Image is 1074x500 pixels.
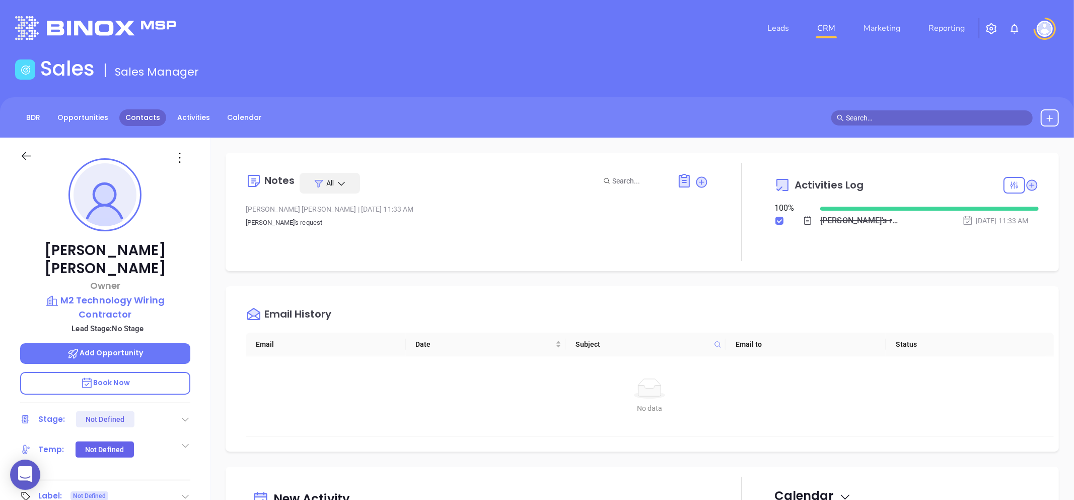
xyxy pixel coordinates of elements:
div: Stage: [38,412,65,427]
p: Owner [20,279,190,292]
a: CRM [813,18,839,38]
a: Contacts [119,109,166,126]
div: No data [254,403,1046,414]
a: Opportunities [51,109,114,126]
div: [PERSON_NAME]'s request [820,213,901,228]
div: Temp: [38,442,64,457]
input: Search... [612,175,666,186]
h1: Sales [40,56,95,81]
a: Calendar [221,109,268,126]
img: profile-user [74,163,136,226]
p: [PERSON_NAME] [PERSON_NAME] [20,241,190,278]
span: search [837,114,844,121]
div: Notes [264,175,295,185]
th: Status [886,333,1046,356]
span: Subject [576,339,710,350]
img: iconSetting [985,23,997,35]
span: Add Opportunity [67,348,144,358]
th: Date [406,333,566,356]
a: Leads [763,18,793,38]
a: Activities [171,109,216,126]
p: Lead Stage: No Stage [25,322,190,335]
th: Email [246,333,406,356]
a: Marketing [860,18,904,38]
span: Date [416,339,554,350]
img: iconNotification [1009,23,1021,35]
span: Sales Manager [115,64,199,80]
img: logo [15,16,176,40]
div: Not Defined [86,411,124,427]
span: | [358,205,360,213]
div: Email History [264,309,331,323]
p: [PERSON_NAME]'s request [246,217,708,229]
div: 100 % [774,202,809,214]
input: Search… [846,112,1027,123]
a: Reporting [924,18,969,38]
span: All [326,178,334,188]
div: [DATE] 11:33 AM [962,215,1029,226]
a: BDR [20,109,46,126]
img: user [1037,21,1053,37]
a: M2 Technology Wiring Contractor [20,293,190,321]
div: [PERSON_NAME] [PERSON_NAME] [DATE] 11:33 AM [246,202,708,217]
span: Activities Log [795,180,864,190]
th: Email to [726,333,886,356]
span: Book Now [81,378,130,388]
div: Not Defined [85,442,124,458]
